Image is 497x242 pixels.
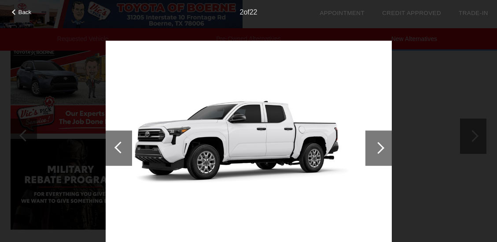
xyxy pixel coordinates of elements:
span: 22 [250,8,258,16]
a: Trade-In [459,10,488,16]
a: Credit Approved [382,10,441,16]
span: Back [18,9,32,15]
a: Appointment [320,10,364,16]
span: 2 [239,8,243,16]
